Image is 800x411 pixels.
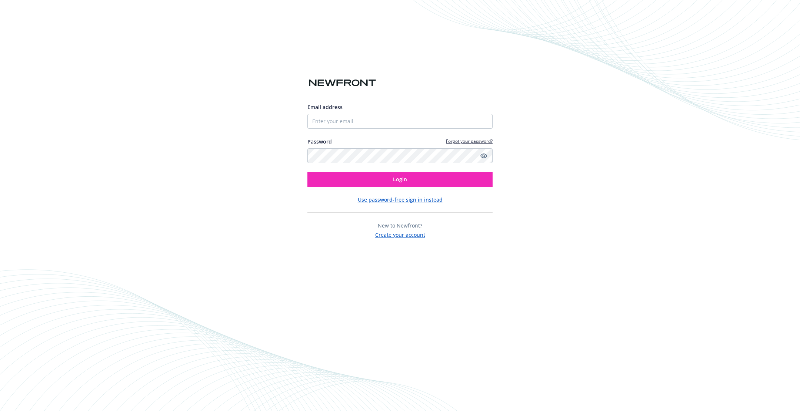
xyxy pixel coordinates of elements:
[307,138,332,145] label: Password
[307,148,493,163] input: Enter your password
[358,196,443,203] button: Use password-free sign in instead
[378,222,422,229] span: New to Newfront?
[446,138,493,144] a: Forgot your password?
[307,104,343,111] span: Email address
[307,172,493,187] button: Login
[307,77,377,90] img: Newfront logo
[375,229,425,239] button: Create your account
[307,114,493,129] input: Enter your email
[479,151,488,160] a: Show password
[393,176,407,183] span: Login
